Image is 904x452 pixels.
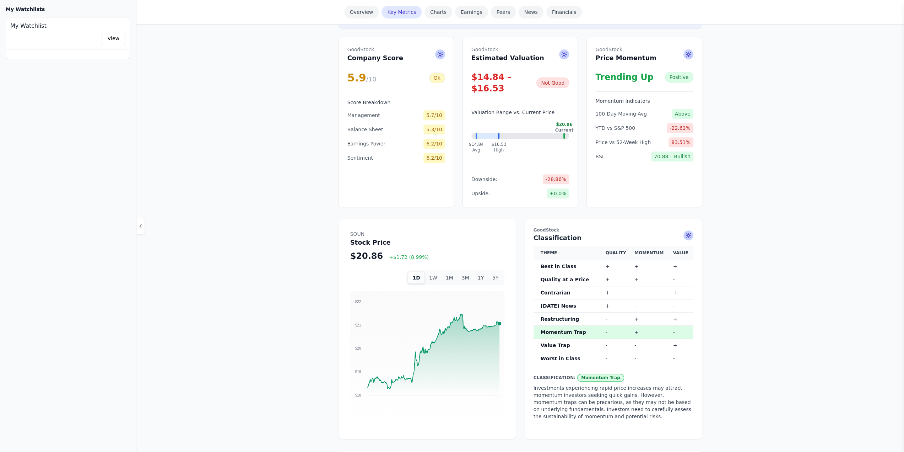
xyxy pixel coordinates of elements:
[670,260,693,273] td: +
[595,71,654,83] div: Trending Up
[344,6,379,18] a: Overview
[102,32,125,45] a: View
[347,46,403,53] span: GoodStock
[491,6,516,18] a: Peers
[471,109,569,116] h3: Valuation Range vs. Current Price
[632,313,670,326] td: +
[546,6,582,18] a: Financials
[670,273,693,286] td: -
[665,72,693,83] div: Positive
[632,260,670,273] td: +
[471,190,490,197] span: Upside:
[670,313,693,326] td: +
[632,286,670,299] td: -
[534,246,603,260] th: Theme
[355,346,361,350] tspan: $20
[435,49,445,59] span: Ask AI
[471,46,544,53] span: GoodStock
[429,73,445,83] div: Ok
[469,142,484,153] div: $14.84
[534,286,603,299] th: Contrarian
[350,230,429,238] span: SOUN
[534,339,603,352] th: Value Trap
[491,142,506,153] div: $16.53
[632,339,670,352] td: -
[423,153,445,163] span: 6.2/10
[347,46,403,63] h2: Company Score
[488,272,503,284] button: 5Y
[455,6,488,18] a: Earnings
[670,299,693,313] td: -
[632,246,670,260] th: Momentum
[670,326,693,339] td: -
[347,112,380,119] span: Management
[683,49,693,59] span: Ask AI
[469,147,484,153] div: Avg
[442,272,458,284] button: 1M
[555,122,574,133] div: $20.86
[555,127,574,133] div: Current
[534,228,581,233] span: GoodStock
[543,174,569,184] span: -28.86%
[381,6,422,18] a: Key Metrics
[595,110,647,117] span: 100-Day Moving Avg
[355,370,361,374] tspan: $19
[534,326,603,339] th: Momentum Trap
[355,300,361,304] tspan: $22
[347,154,373,161] span: Sentiment
[534,352,603,365] th: Worst in Class
[534,313,603,326] th: Restructuring
[350,251,383,261] span: $20.86
[519,6,543,18] a: News
[670,339,693,352] td: +
[423,124,445,134] span: 5.3/10
[603,246,632,260] th: Quality
[471,71,536,94] div: $14.84 – $16.53
[603,352,632,365] td: -
[389,254,429,260] span: +$1.72 (8.99%)
[595,124,635,132] span: YTD vs S&P 500
[632,299,670,313] td: -
[534,260,603,273] th: Best in Class
[632,326,670,339] td: +
[603,326,632,339] td: -
[670,286,693,299] td: +
[603,273,632,286] td: +
[408,272,424,284] button: 1D
[10,22,125,30] h4: My Watchlist
[350,230,429,248] h2: Stock Price
[347,140,386,147] span: Earnings Power
[423,139,445,149] span: 6.2/10
[683,230,693,240] span: Ask AI
[672,109,693,119] span: Above
[603,260,632,273] td: +
[668,137,693,147] span: 83.51%
[473,272,488,284] button: 1Y
[355,393,361,397] tspan: $18
[471,176,497,183] span: Downside:
[603,313,632,326] td: -
[670,352,693,365] td: -
[425,272,442,284] button: 1W
[632,352,670,365] td: -
[603,299,632,313] td: +
[536,78,569,88] div: Not Good
[559,49,569,59] span: Ask AI
[6,6,45,13] h3: My Watchlists
[651,151,693,161] span: 70.88 – Bullish
[347,126,383,133] span: Balance Sheet
[366,75,377,83] span: /10
[595,46,656,53] span: GoodStock
[458,272,473,284] button: 3M
[355,323,361,327] tspan: $21
[595,97,693,105] h3: Momentum Indicators
[534,384,693,420] p: Investments experiencing rapid price increases may attract momentum investors seeking quick gains...
[667,123,693,133] span: -22.61%
[595,139,651,146] span: Price vs 52-Week High
[491,147,506,153] div: High
[595,153,603,160] span: RSI
[547,188,569,198] span: +0.0%
[534,375,576,380] span: Classification:
[603,339,632,352] td: -
[471,46,544,63] h2: Estimated Valuation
